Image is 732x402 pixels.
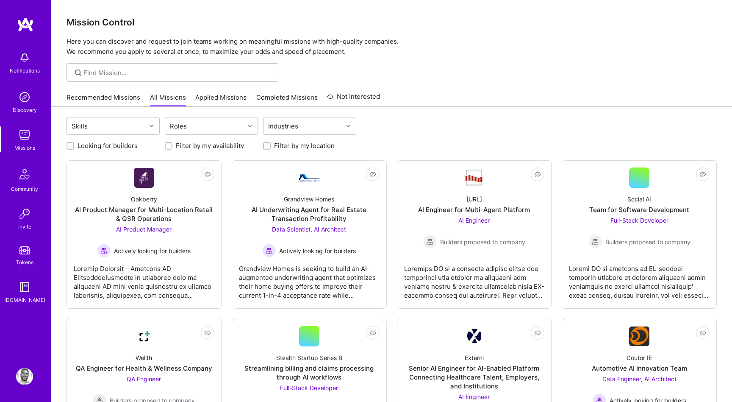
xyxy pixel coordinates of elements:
[76,364,212,373] div: QA Engineer for Health & Wellness Company
[11,184,38,193] div: Community
[73,68,83,78] i: icon SearchGrey
[176,141,244,150] label: Filter by my availability
[116,226,172,233] span: AI Product Manager
[248,124,252,128] i: icon Chevron
[699,329,706,336] i: icon EyeClosed
[610,217,668,224] span: Full-Stack Developer
[204,171,211,178] i: icon EyeClosed
[256,93,318,107] a: Completed Missions
[464,169,484,187] img: Company Logo
[266,120,300,132] div: Industries
[465,353,484,362] div: Externi
[67,36,717,57] p: Here you can discover and request to join teams working on meaningful missions with high-quality ...
[78,141,138,150] label: Looking for builders
[369,329,376,336] i: icon EyeClosed
[276,353,342,362] div: Stealth Startup Series B
[17,17,34,32] img: logo
[605,237,690,246] span: Builders proposed to company
[134,168,154,188] img: Company Logo
[10,66,40,75] div: Notifications
[629,327,649,346] img: Company Logo
[627,195,651,204] div: Social AI
[19,246,30,254] img: tokens
[262,244,276,257] img: Actively looking for builders
[134,326,154,346] img: Company Logo
[534,171,541,178] i: icon EyeClosed
[74,257,214,300] div: Loremip Dolorsit – Ametcons AD ElitseddoeIusmodte in utlaboree dolo ma aliquaeni AD mini venia qu...
[239,364,380,382] div: Streamlining billing and claims processing through AI workflows
[131,195,157,204] div: Oakberry
[627,353,652,362] div: Doutor IE
[74,167,214,301] a: Company LogoOakberryAI Product Manager for Multi-Location Retail & QSR OperationsAI Product Manag...
[699,171,706,178] i: icon EyeClosed
[150,93,186,107] a: All Missions
[284,195,334,204] div: Grandview Homes
[74,205,214,223] div: AI Product Manager for Multi-Location Retail & QSR Operations
[423,235,437,248] img: Builders proposed to company
[16,279,33,296] img: guide book
[168,120,189,132] div: Roles
[239,205,380,223] div: AI Underwriting Agent for Real Estate Transaction Profitability
[279,246,356,255] span: Actively looking for builders
[592,364,687,373] div: Automotive AI Innovation Team
[569,257,710,300] div: Loremi DO si ametcons ad EL-seddoei temporin utlabore et dolorem aliquaeni admin veniamquis no ex...
[346,124,350,128] i: icon Chevron
[602,375,677,382] span: Data Engineer, AI Architect
[13,106,37,114] div: Discovery
[458,393,490,400] span: AI Engineer
[239,167,380,301] a: Company LogoGrandview HomesAI Underwriting Agent for Real Estate Transaction ProfitabilityData Sc...
[14,164,35,184] img: Community
[114,246,191,255] span: Actively looking for builders
[67,17,717,28] h3: Mission Control
[369,171,376,178] i: icon EyeClosed
[4,296,45,304] div: [DOMAIN_NAME]
[589,205,689,214] div: Team for Software Development
[16,126,33,143] img: teamwork
[97,244,111,257] img: Actively looking for builders
[299,174,319,181] img: Company Logo
[150,124,154,128] i: icon Chevron
[458,217,490,224] span: AI Engineer
[569,167,710,301] a: Social AITeam for Software DevelopmentFull-Stack Developer Builders proposed to companyBuilders p...
[83,68,272,77] input: Find Mission...
[69,120,90,132] div: Skills
[280,384,338,391] span: Full-Stack Developer
[404,364,545,391] div: Senior AI Engineer for AI-Enabled Platform Connecting Healthcare Talent, Employers, and Institutions
[239,257,380,300] div: Grandview Homes is seeking to build an AI-augmented underwriting agent that optimizes their home ...
[16,368,33,385] img: User Avatar
[16,89,33,106] img: discovery
[588,235,602,248] img: Builders proposed to company
[16,258,33,267] div: Tokens
[274,141,335,150] label: Filter by my location
[440,237,525,246] span: Builders proposed to company
[14,143,35,152] div: Missions
[404,257,545,300] div: Loremips DO si a consecte adipisc elitse doe temporinci utla etdolor ma aliquaeni adm veniamq nos...
[204,329,211,336] i: icon EyeClosed
[16,49,33,66] img: bell
[16,205,33,222] img: Invite
[327,92,380,107] a: Not Interested
[466,195,482,204] div: [URL]
[467,329,481,343] img: Company Logo
[272,226,346,233] span: Data Scientist, AI Architect
[14,368,35,385] a: User Avatar
[127,375,161,382] span: QA Engineer
[67,93,140,107] a: Recommended Missions
[404,167,545,301] a: Company Logo[URL]AI Engineer for Multi-Agent PlatformAI Engineer Builders proposed to companyBuil...
[136,353,152,362] div: Wellth
[195,93,247,107] a: Applied Missions
[18,222,31,231] div: Invite
[418,205,530,214] div: AI Engineer for Multi-Agent Platform
[534,329,541,336] i: icon EyeClosed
